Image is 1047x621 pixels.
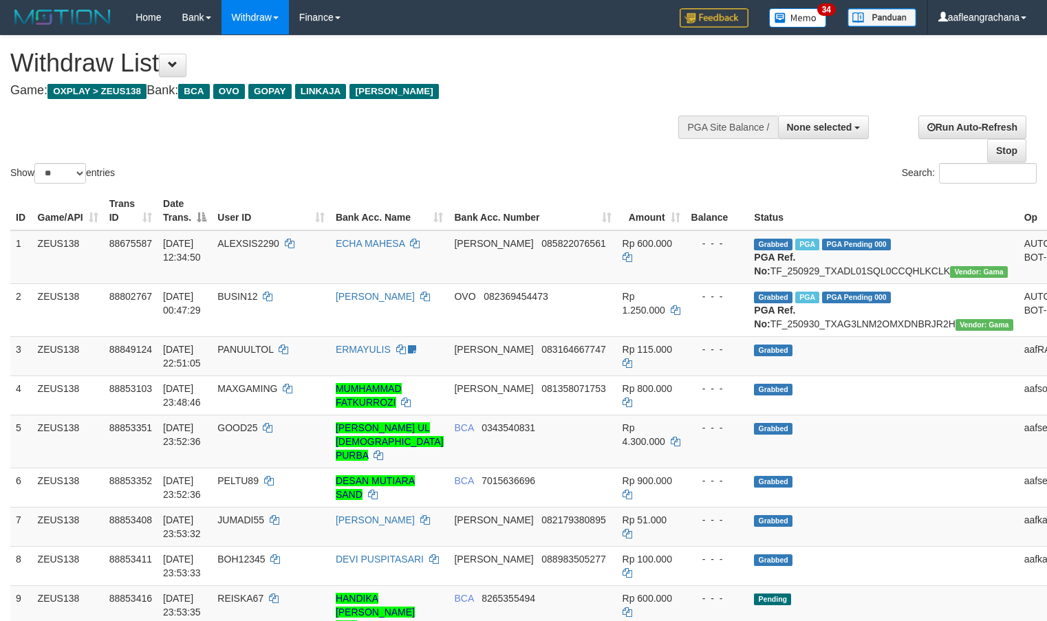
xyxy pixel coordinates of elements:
label: Show entries [10,163,115,184]
span: BCA [178,84,209,99]
span: Grabbed [754,515,792,527]
span: [PERSON_NAME] [454,344,533,355]
span: Vendor URL: https://trx31.1velocity.biz [956,319,1013,331]
td: ZEUS138 [32,283,104,336]
span: OVO [454,291,475,302]
th: Amount: activate to sort column ascending [617,191,686,230]
th: Bank Acc. Name: activate to sort column ascending [330,191,449,230]
td: 4 [10,375,32,415]
div: - - - [691,382,744,395]
span: Copy 7015636696 to clipboard [482,475,535,486]
button: None selected [778,116,870,139]
span: 88853351 [109,422,152,433]
span: [DATE] 23:48:46 [163,383,201,408]
img: MOTION_logo.png [10,7,115,28]
a: ERMAYULIS [336,344,391,355]
span: OVO [213,84,245,99]
span: Copy 082179380895 to clipboard [541,514,605,525]
div: - - - [691,237,744,250]
span: 88849124 [109,344,152,355]
span: Copy 083164667747 to clipboard [541,344,605,355]
span: Grabbed [754,239,792,250]
span: Vendor URL: https://trx31.1velocity.biz [950,266,1008,278]
a: [PERSON_NAME] [336,514,415,525]
th: User ID: activate to sort column ascending [212,191,330,230]
span: BCA [454,593,473,604]
span: BCA [454,475,473,486]
span: [DATE] 22:51:05 [163,344,201,369]
span: GOPAY [248,84,292,99]
span: 88853352 [109,475,152,486]
td: ZEUS138 [32,507,104,546]
td: 2 [10,283,32,336]
div: - - - [691,421,744,435]
span: [DATE] 23:53:32 [163,514,201,539]
span: Grabbed [754,554,792,566]
img: Button%20Memo.svg [769,8,827,28]
span: PELTU89 [217,475,259,486]
span: Grabbed [754,384,792,395]
a: [PERSON_NAME] UL [DEMOGRAPHIC_DATA] PURBA [336,422,444,461]
span: OXPLAY > ZEUS138 [47,84,147,99]
span: 88853408 [109,514,152,525]
div: - - - [691,290,744,303]
span: [PERSON_NAME] [454,383,533,394]
a: ECHA MAHESA [336,238,404,249]
span: Grabbed [754,476,792,488]
th: ID [10,191,32,230]
span: [PERSON_NAME] [454,514,533,525]
td: 1 [10,230,32,284]
span: 88853411 [109,554,152,565]
input: Search: [939,163,1037,184]
td: 7 [10,507,32,546]
span: [PERSON_NAME] [349,84,438,99]
span: Pending [754,593,791,605]
span: 88853416 [109,593,152,604]
td: ZEUS138 [32,546,104,585]
span: PGA Pending [822,292,891,303]
span: Copy 8265355494 to clipboard [482,593,535,604]
span: None selected [787,122,852,133]
span: Rp 600.000 [623,593,672,604]
span: GOOD25 [217,422,257,433]
div: - - - [691,474,744,488]
div: - - - [691,591,744,605]
span: Copy 088983505277 to clipboard [541,554,605,565]
span: Grabbed [754,292,792,303]
span: Copy 081358071753 to clipboard [541,383,605,394]
h1: Withdraw List [10,50,684,77]
th: Date Trans.: activate to sort column descending [158,191,212,230]
td: ZEUS138 [32,375,104,415]
span: MAXGAMING [217,383,277,394]
span: Rp 900.000 [623,475,672,486]
td: 5 [10,415,32,468]
td: ZEUS138 [32,415,104,468]
td: TF_250930_TXAG3LNM2OMXDNBRJR2H [748,283,1018,336]
span: Rp 4.300.000 [623,422,665,447]
div: - - - [691,513,744,527]
a: Stop [987,139,1026,162]
span: 88802767 [109,291,152,302]
td: ZEUS138 [32,336,104,375]
span: [PERSON_NAME] [454,554,533,565]
a: Run Auto-Refresh [918,116,1026,139]
span: Rp 51.000 [623,514,667,525]
b: PGA Ref. No: [754,252,795,276]
span: 88675587 [109,238,152,249]
div: - - - [691,552,744,566]
span: LINKAJA [295,84,347,99]
span: [DATE] 23:52:36 [163,422,201,447]
th: Trans ID: activate to sort column ascending [104,191,158,230]
span: Rp 800.000 [623,383,672,394]
th: Balance [686,191,749,230]
a: [PERSON_NAME] [336,291,415,302]
span: PGA Pending [822,239,891,250]
th: Bank Acc. Number: activate to sort column ascending [449,191,616,230]
span: JUMADI55 [217,514,264,525]
span: Rp 100.000 [623,554,672,565]
span: Rp 1.250.000 [623,291,665,316]
label: Search: [902,163,1037,184]
b: PGA Ref. No: [754,305,795,329]
span: [DATE] 12:34:50 [163,238,201,263]
a: DEVI PUSPITASARI [336,554,424,565]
